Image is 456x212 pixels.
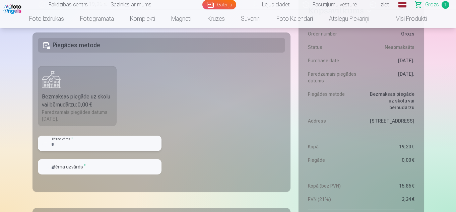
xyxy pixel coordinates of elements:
dd: 15,86 € [365,183,414,189]
dd: Grozs [365,30,414,37]
dd: 3,34 € [365,196,414,203]
dt: Kopā [308,143,358,150]
div: Paredzamais piegādes datums [DATE]. [42,109,113,122]
dt: Piegādes metode [308,91,358,111]
dt: Paredzamais piegādes datums [308,71,358,84]
a: Foto izdrukas [21,9,72,28]
span: 1 [442,1,449,9]
dt: PVN (21%) [308,196,358,203]
dd: [DATE]. [365,71,414,84]
dt: Address [308,118,358,124]
span: Neapmaksāts [385,44,414,51]
a: Krūzes [199,9,233,28]
h5: Piegādes metode [38,38,285,53]
dt: Kopā (bez PVN) [308,183,358,189]
dd: [DATE]. [365,57,414,64]
img: /fa1 [3,3,23,14]
a: Magnēti [163,9,199,28]
dt: Status [308,44,358,51]
dd: Bezmaksas piegāde uz skolu vai bērnudārzu [365,91,414,111]
dd: 19,20 € [365,143,414,150]
span: Grozs [425,1,439,9]
a: Foto kalendāri [268,9,321,28]
div: Bezmaksas piegāde uz skolu vai bērnudārzu : [42,93,113,109]
a: Suvenīri [233,9,268,28]
a: Fotogrāmata [72,9,122,28]
a: Visi produkti [377,9,435,28]
a: Komplekti [122,9,163,28]
dd: [STREET_ADDRESS] [365,118,414,124]
dt: Order number [308,30,358,37]
dd: 0,00 € [365,157,414,163]
a: Atslēgu piekariņi [321,9,377,28]
dt: Purchase date [308,57,358,64]
b: 0,00 € [77,101,92,108]
dt: Piegāde [308,157,358,163]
